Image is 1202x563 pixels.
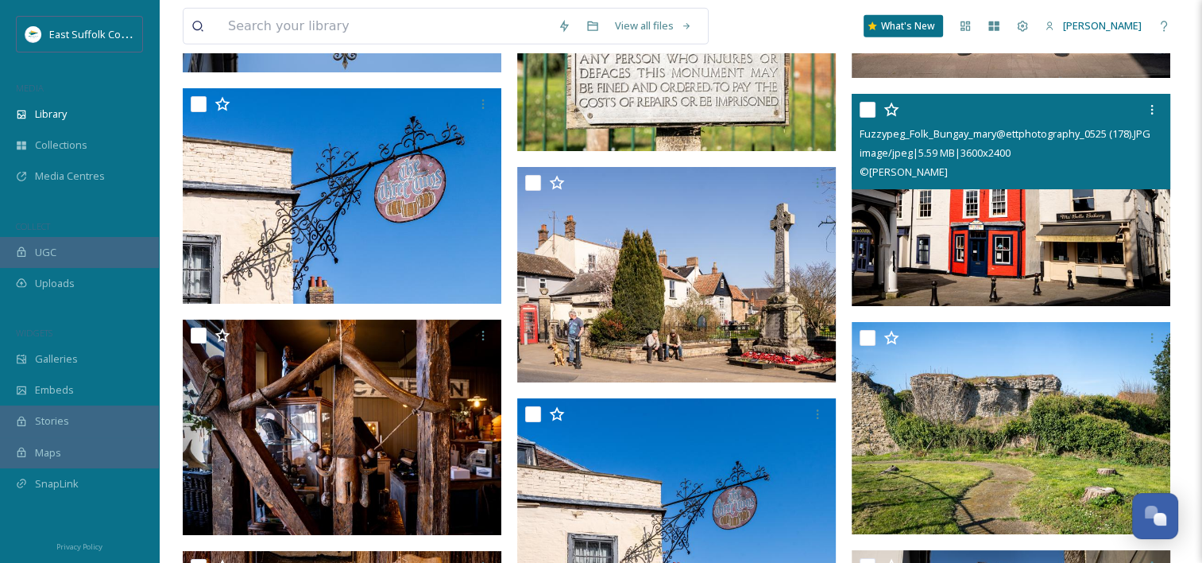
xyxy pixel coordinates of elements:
[35,382,74,398] span: Embeds
[860,146,1011,160] span: image/jpeg | 5.59 MB | 3600 x 2400
[16,327,52,339] span: WIDGETS
[183,320,505,535] img: The_Old_Store_Bungay_mary@ettphotography_0525 (128).JPG
[56,536,102,555] a: Privacy Policy
[220,9,550,44] input: Search your library
[607,10,700,41] a: View all files
[1132,493,1178,539] button: Open Chat
[35,445,61,460] span: Maps
[517,167,840,382] img: War_Memorial_mary@ettphotography_0525 (1).JPG
[16,220,50,232] span: COLLECT
[35,245,56,260] span: UGC
[16,82,44,94] span: MEDIA
[35,351,78,367] span: Galleries
[864,15,943,37] a: What's New
[35,476,79,491] span: SnapLink
[35,138,87,153] span: Collections
[49,26,143,41] span: East Suffolk Council
[852,322,1170,535] img: Bigods_Castle_Bungay_mary@ettphotography_0525 (3).JPG
[35,276,75,291] span: Uploads
[35,107,67,122] span: Library
[25,26,41,42] img: ESC%20Logo.png
[1037,10,1150,41] a: [PERSON_NAME]
[1063,18,1142,33] span: [PERSON_NAME]
[35,414,69,429] span: Stories
[35,169,105,184] span: Media Centres
[56,542,102,552] span: Privacy Policy
[860,165,948,179] span: © [PERSON_NAME]
[183,88,505,304] img: The_Three_Tons_Bungay_mary@ettphotography_0525 (1).JPG
[852,94,1170,307] img: Fuzzypeg_Folk_Bungay_mary@ettphotography_0525 (178).JPG
[860,126,1150,141] span: Fuzzypeg_Folk_Bungay_mary@ettphotography_0525 (178).JPG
